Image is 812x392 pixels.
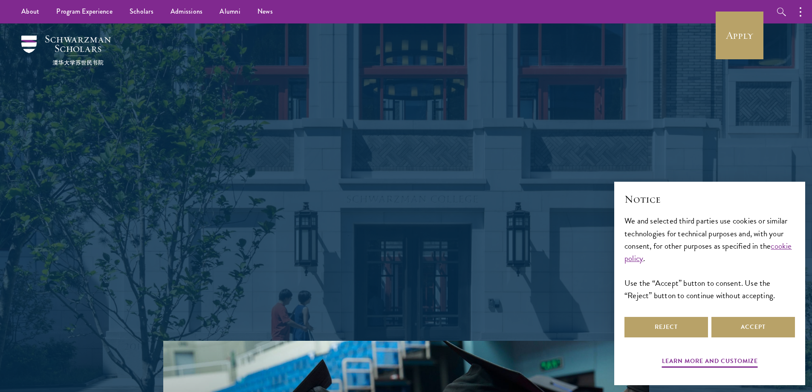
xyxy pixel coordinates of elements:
div: We and selected third parties use cookies or similar technologies for technical purposes and, wit... [624,215,795,301]
a: Apply [716,12,763,59]
a: cookie policy [624,240,792,264]
button: Reject [624,317,708,337]
img: Schwarzman Scholars [21,35,111,65]
button: Accept [711,317,795,337]
button: Learn more and customize [662,356,758,369]
h2: Notice [624,192,795,206]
